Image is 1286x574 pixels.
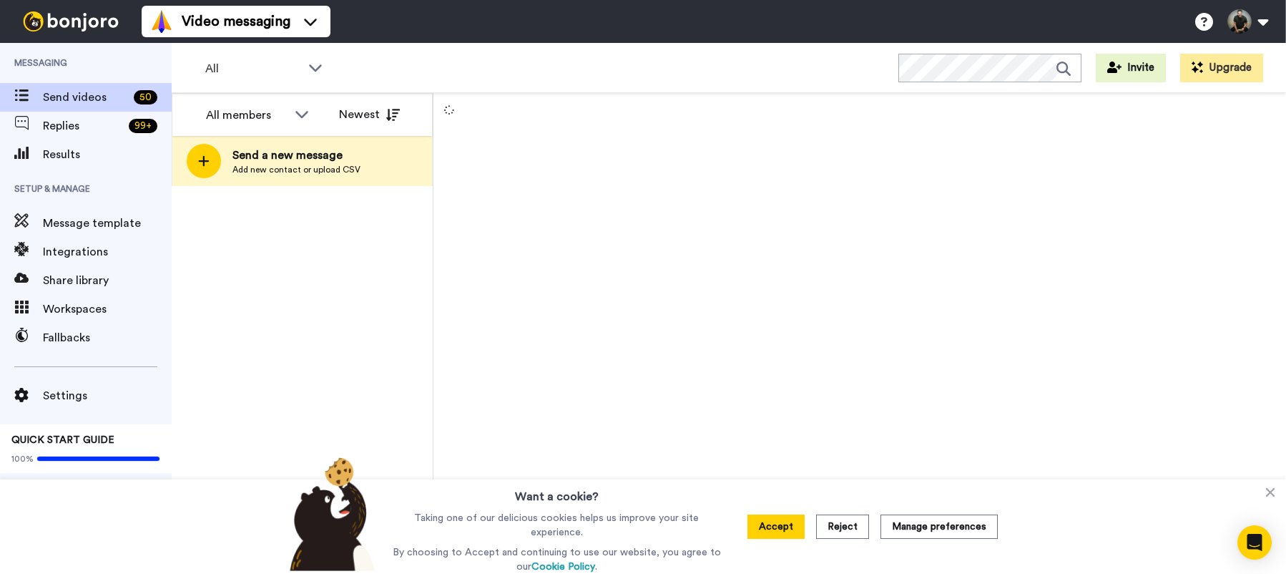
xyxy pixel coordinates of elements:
[43,117,123,135] span: Replies
[17,11,124,31] img: bj-logo-header-white.svg
[389,511,725,540] p: Taking one of our delicious cookies helps us improve your site experience.
[880,515,998,539] button: Manage preferences
[389,545,725,574] p: By choosing to Accept and continuing to use our website, you agree to our .
[43,215,172,232] span: Message template
[531,562,595,572] a: Cookie Policy
[816,515,869,539] button: Reject
[232,147,360,164] span: Send a new message
[43,387,172,404] span: Settings
[205,60,301,77] span: All
[43,89,128,106] span: Send videos
[43,272,172,289] span: Share library
[1180,54,1263,82] button: Upgrade
[11,453,34,464] span: 100%
[11,435,114,445] span: QUICK START GUIDE
[206,107,288,124] div: All members
[43,243,172,261] span: Integrations
[747,515,805,539] button: Accept
[43,301,172,318] span: Workspaces
[515,480,599,505] h3: Want a cookie?
[1096,54,1166,82] button: Invite
[328,100,411,129] button: Newest
[134,90,157,104] div: 50
[1237,525,1272,560] div: Open Intercom Messenger
[129,119,157,133] div: 99 +
[277,457,383,571] img: bear-with-cookie.png
[150,10,173,33] img: vm-color.svg
[43,329,172,346] span: Fallbacks
[232,164,360,175] span: Add new contact or upload CSV
[182,11,290,31] span: Video messaging
[43,146,172,163] span: Results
